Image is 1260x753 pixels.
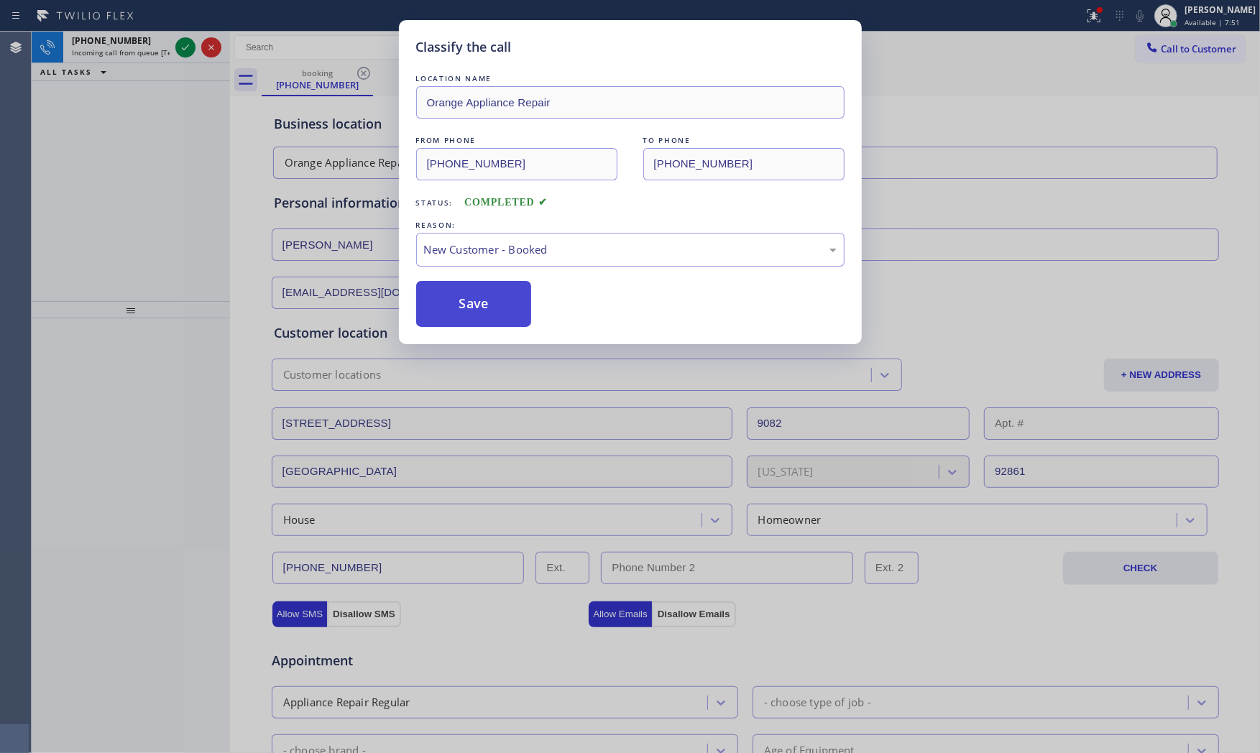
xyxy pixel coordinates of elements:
span: COMPLETED [464,197,548,208]
input: From phone [416,148,617,180]
div: FROM PHONE [416,133,617,148]
div: LOCATION NAME [416,71,845,86]
input: To phone [643,148,845,180]
button: Save [416,281,532,327]
span: Status: [416,198,454,208]
div: TO PHONE [643,133,845,148]
h5: Classify the call [416,37,512,57]
div: New Customer - Booked [424,241,837,258]
div: REASON: [416,218,845,233]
